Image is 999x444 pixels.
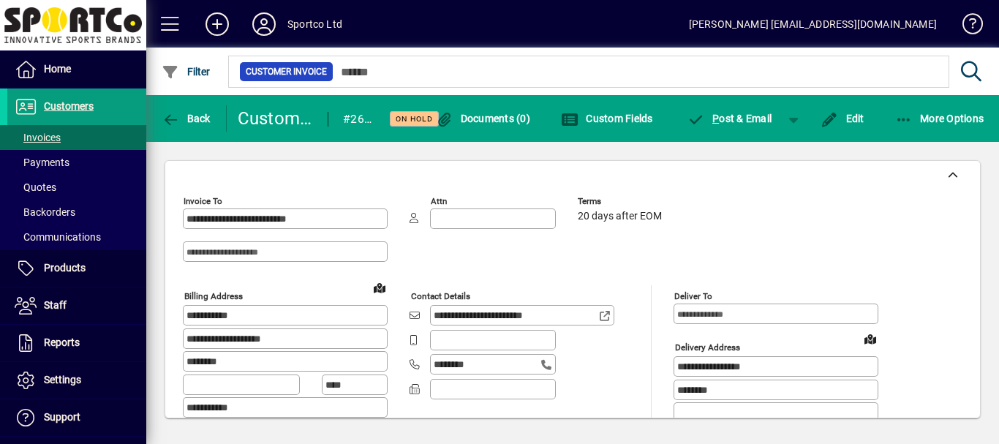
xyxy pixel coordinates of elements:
[44,411,80,423] span: Support
[44,262,86,274] span: Products
[7,175,146,200] a: Quotes
[680,105,780,132] button: Post & Email
[7,287,146,324] a: Staff
[557,105,657,132] button: Custom Fields
[15,181,56,193] span: Quotes
[7,250,146,287] a: Products
[44,299,67,311] span: Staff
[7,399,146,436] a: Support
[435,113,530,124] span: Documents (0)
[687,113,772,124] span: ost & Email
[162,66,211,78] span: Filter
[246,64,327,79] span: Customer Invoice
[951,3,981,50] a: Knowledge Base
[238,107,314,130] div: Customer Invoice
[44,374,81,385] span: Settings
[15,231,101,243] span: Communications
[44,63,71,75] span: Home
[7,325,146,361] a: Reports
[146,105,227,132] app-page-header-button: Back
[895,113,984,124] span: More Options
[821,113,864,124] span: Edit
[15,132,61,143] span: Invoices
[674,291,712,301] mat-label: Deliver To
[7,51,146,88] a: Home
[712,113,719,124] span: P
[7,362,146,399] a: Settings
[561,113,653,124] span: Custom Fields
[396,114,433,124] span: On hold
[578,211,662,222] span: 20 days after EOM
[44,336,80,348] span: Reports
[817,105,868,132] button: Edit
[431,196,447,206] mat-label: Attn
[15,206,75,218] span: Backorders
[241,11,287,37] button: Profile
[44,100,94,112] span: Customers
[287,12,342,36] div: Sportco Ltd
[7,150,146,175] a: Payments
[578,197,666,206] span: Terms
[158,59,214,85] button: Filter
[368,276,391,299] a: View on map
[7,125,146,150] a: Invoices
[859,327,882,350] a: View on map
[891,105,988,132] button: More Options
[431,105,534,132] button: Documents (0)
[15,157,69,168] span: Payments
[194,11,241,37] button: Add
[7,225,146,249] a: Communications
[343,108,372,131] div: #266611
[158,105,214,132] button: Back
[689,12,937,36] div: [PERSON_NAME] [EMAIL_ADDRESS][DOMAIN_NAME]
[7,200,146,225] a: Backorders
[162,113,211,124] span: Back
[184,196,222,206] mat-label: Invoice To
